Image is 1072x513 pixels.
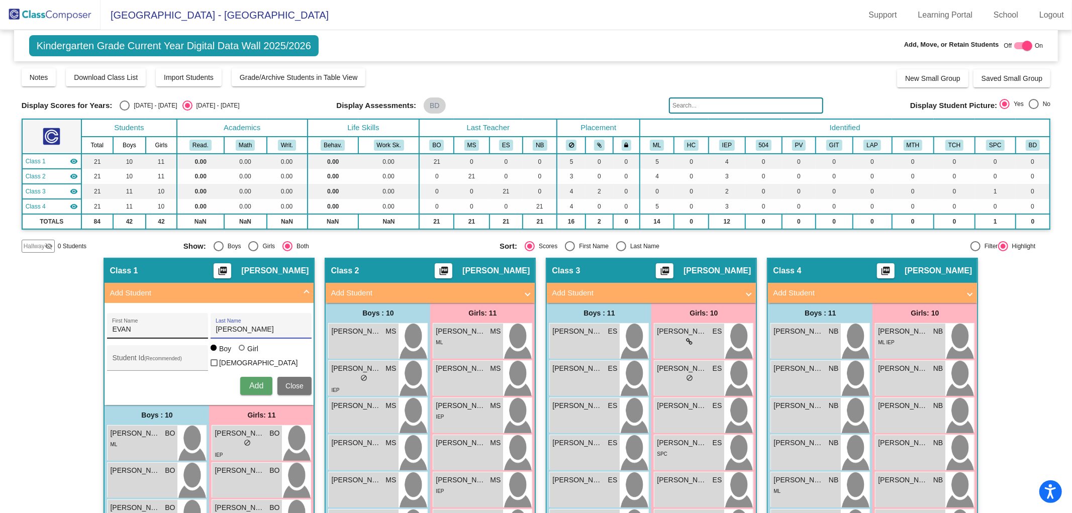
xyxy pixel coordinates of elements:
[674,184,709,199] td: 0
[490,137,523,154] th: Erika Shaw
[709,137,745,154] th: Individualized Education Plan
[640,137,674,154] th: Multilingual English Learner
[608,326,618,337] span: ES
[934,199,974,214] td: 0
[745,137,783,154] th: 504 Plan
[419,137,454,154] th: Bethany Obieglo
[756,140,772,151] button: 504
[535,242,557,251] div: Scores
[552,287,739,299] mat-panel-title: Add Student
[454,137,489,154] th: Mel Siebel
[146,214,177,229] td: 42
[224,154,267,169] td: 0.00
[586,214,613,229] td: 2
[164,73,214,81] span: Import Students
[745,184,783,199] td: 0
[22,214,81,229] td: TOTALS
[113,154,146,169] td: 10
[113,214,146,229] td: 42
[436,340,443,345] span: ML
[892,214,934,229] td: 0
[70,202,78,211] mat-icon: visibility
[146,154,177,169] td: 11
[146,199,177,214] td: 10
[782,214,816,229] td: 0
[613,199,640,214] td: 0
[189,140,212,151] button: Read.
[557,154,586,169] td: 5
[385,363,396,374] span: MS
[236,140,255,151] button: Math
[224,184,267,199] td: 0.00
[773,287,960,299] mat-panel-title: Add Student
[462,266,530,276] span: [PERSON_NAME]
[669,97,823,114] input: Search...
[358,154,420,169] td: 0.00
[26,157,46,166] span: Class 1
[358,169,420,184] td: 0.00
[45,242,53,250] mat-icon: visibility_off
[674,169,709,184] td: 0
[490,214,523,229] td: 21
[523,214,557,229] td: 21
[120,100,239,111] mat-radio-group: Select an option
[419,169,454,184] td: 0
[419,214,454,229] td: 21
[454,184,489,199] td: 0
[640,184,674,199] td: 0
[975,137,1016,154] th: Speech Only
[435,263,452,278] button: Print Students Details
[146,169,177,184] td: 11
[557,184,586,199] td: 4
[1016,137,1050,154] th: Birthday
[782,169,816,184] td: 0
[419,199,454,214] td: 0
[557,169,586,184] td: 3
[192,101,240,110] div: [DATE] - [DATE]
[26,172,46,181] span: Class 2
[826,140,842,151] button: GIT
[523,137,557,154] th: Naomi Baker
[26,202,46,211] span: Class 4
[1035,41,1043,50] span: On
[975,154,1016,169] td: 0
[22,199,81,214] td: Naomi Baker - No Class Name
[308,154,358,169] td: 0.00
[892,199,934,214] td: 0
[419,154,454,169] td: 21
[905,74,960,82] span: New Small Group
[112,326,203,334] input: First Name
[267,184,308,199] td: 0.00
[224,169,267,184] td: 0.00
[308,199,358,214] td: 0.00
[1016,184,1050,199] td: 0
[557,199,586,214] td: 4
[816,154,853,169] td: 0
[81,184,113,199] td: 21
[112,358,203,366] input: Student Id
[499,140,513,151] button: ES
[768,303,872,323] div: Boys : 11
[500,241,808,251] mat-radio-group: Select an option
[552,363,603,374] span: [PERSON_NAME]
[22,154,81,169] td: Bethany Obieglo - No Class Name
[773,266,801,276] span: Class 4
[285,382,304,390] span: Close
[258,242,275,251] div: Girls
[934,137,974,154] th: Teacher Kid
[70,172,78,180] mat-icon: visibility
[613,214,640,229] td: 0
[709,169,745,184] td: 3
[872,303,977,323] div: Girls: 10
[217,266,229,280] mat-icon: picture_as_pdf
[684,140,699,151] button: HC
[659,266,671,280] mat-icon: picture_as_pdf
[454,214,489,229] td: 21
[853,184,892,199] td: 0
[557,137,586,154] th: Keep away students
[626,242,659,251] div: Last Name
[853,199,892,214] td: 0
[374,140,404,151] button: Work Sk.
[986,7,1026,23] a: School
[934,184,974,199] td: 0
